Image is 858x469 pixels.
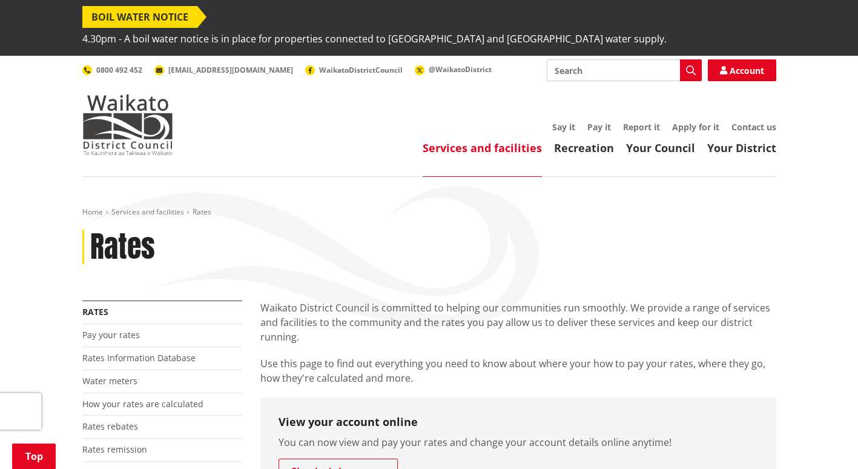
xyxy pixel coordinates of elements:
[547,59,702,81] input: Search input
[193,207,211,217] span: Rates
[82,207,103,217] a: Home
[82,375,137,387] a: Water meters
[260,301,776,344] p: Waikato District Council is committed to helping our communities run smoothly. We provide a range...
[82,65,142,75] a: 0800 492 452
[82,28,667,50] span: 4.30pm - A boil water notice is in place for properties connected to [GEOGRAPHIC_DATA] and [GEOGR...
[319,65,403,75] span: WaikatoDistrictCouncil
[82,329,140,341] a: Pay your rates
[305,65,403,75] a: WaikatoDistrictCouncil
[82,6,197,28] span: BOIL WATER NOTICE
[279,416,758,429] h3: View your account online
[12,444,56,469] a: Top
[82,207,776,218] nav: breadcrumb
[82,444,147,455] a: Rates remission
[154,65,293,75] a: [EMAIL_ADDRESS][DOMAIN_NAME]
[82,398,203,410] a: How your rates are calculated
[623,121,660,133] a: Report it
[423,141,542,155] a: Services and facilities
[707,141,776,155] a: Your District
[82,352,196,364] a: Rates Information Database
[587,121,611,133] a: Pay it
[96,65,142,75] span: 0800 492 452
[415,64,492,75] a: @WaikatoDistrict
[429,64,492,75] span: @WaikatoDistrict
[554,141,614,155] a: Recreation
[731,121,776,133] a: Contact us
[626,141,695,155] a: Your Council
[168,65,293,75] span: [EMAIL_ADDRESS][DOMAIN_NAME]
[708,59,776,81] a: Account
[82,95,173,155] img: Waikato District Council - Te Kaunihera aa Takiwaa o Waikato
[260,356,776,385] p: Use this page to find out everything you need to know about where your how to pay your rates, whe...
[82,421,138,432] a: Rates rebates
[672,121,719,133] a: Apply for it
[82,306,108,318] a: Rates
[279,435,758,450] p: You can now view and pay your rates and change your account details online anytime!
[111,207,184,217] a: Services and facilities
[90,230,155,265] h1: Rates
[552,121,575,133] a: Say it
